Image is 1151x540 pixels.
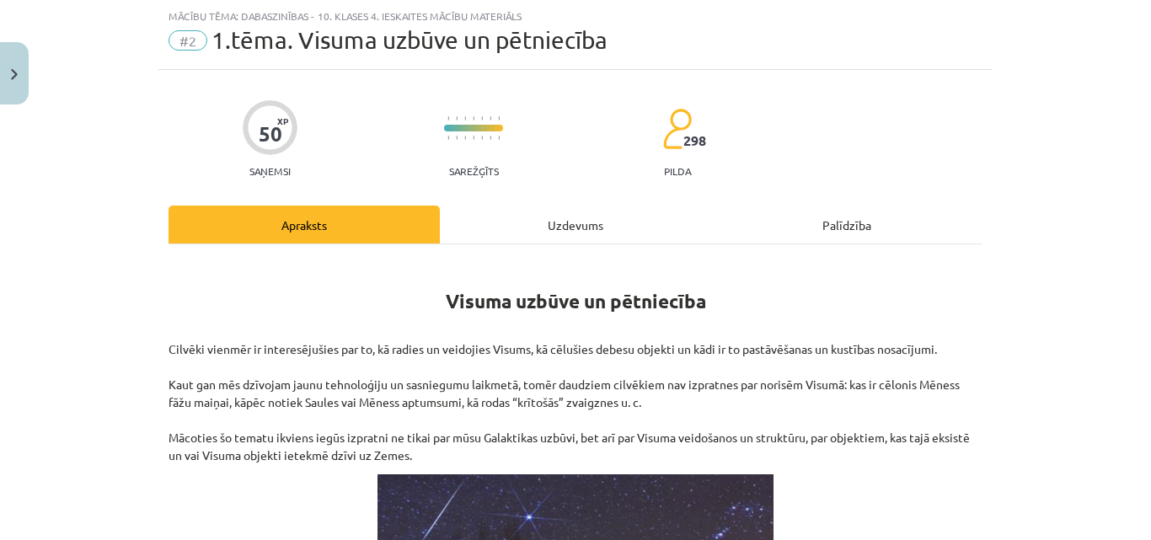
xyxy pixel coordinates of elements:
img: icon-short-line-57e1e144782c952c97e751825c79c345078a6d821885a25fce030b3d8c18986b.svg [473,136,474,140]
img: icon-short-line-57e1e144782c952c97e751825c79c345078a6d821885a25fce030b3d8c18986b.svg [447,136,449,140]
img: icon-short-line-57e1e144782c952c97e751825c79c345078a6d821885a25fce030b3d8c18986b.svg [456,136,458,140]
img: students-c634bb4e5e11cddfef0936a35e636f08e4e9abd3cc4e673bd6f9a4125e45ecb1.svg [662,108,692,150]
img: icon-short-line-57e1e144782c952c97e751825c79c345078a6d821885a25fce030b3d8c18986b.svg [473,116,474,120]
p: Cilvēki vienmēr ir interesējušies par to, kā radies un veidojies Visums, kā cēlušies debesu objek... [169,340,982,464]
img: icon-short-line-57e1e144782c952c97e751825c79c345078a6d821885a25fce030b3d8c18986b.svg [481,136,483,140]
div: 50 [259,122,282,146]
p: Saņemsi [243,165,297,177]
div: Uzdevums [440,206,711,243]
img: icon-short-line-57e1e144782c952c97e751825c79c345078a6d821885a25fce030b3d8c18986b.svg [464,136,466,140]
div: Palīdzība [711,206,982,243]
img: icon-short-line-57e1e144782c952c97e751825c79c345078a6d821885a25fce030b3d8c18986b.svg [498,116,500,120]
p: Sarežģīts [449,165,499,177]
span: #2 [169,30,207,51]
strong: Visuma uzbūve un pētniecība [446,289,706,313]
span: 298 [683,133,706,148]
span: XP [277,116,288,126]
img: icon-short-line-57e1e144782c952c97e751825c79c345078a6d821885a25fce030b3d8c18986b.svg [490,136,491,140]
span: 1.tēma. Visuma uzbūve un pētniecība [211,26,608,54]
img: icon-close-lesson-0947bae3869378f0d4975bcd49f059093ad1ed9edebbc8119c70593378902aed.svg [11,69,18,80]
p: pilda [664,165,691,177]
img: icon-short-line-57e1e144782c952c97e751825c79c345078a6d821885a25fce030b3d8c18986b.svg [498,136,500,140]
div: Mācību tēma: Dabaszinības - 10. klases 4. ieskaites mācību materiāls [169,10,982,22]
img: icon-short-line-57e1e144782c952c97e751825c79c345078a6d821885a25fce030b3d8c18986b.svg [447,116,449,120]
img: icon-short-line-57e1e144782c952c97e751825c79c345078a6d821885a25fce030b3d8c18986b.svg [464,116,466,120]
img: icon-short-line-57e1e144782c952c97e751825c79c345078a6d821885a25fce030b3d8c18986b.svg [481,116,483,120]
img: icon-short-line-57e1e144782c952c97e751825c79c345078a6d821885a25fce030b3d8c18986b.svg [490,116,491,120]
img: icon-short-line-57e1e144782c952c97e751825c79c345078a6d821885a25fce030b3d8c18986b.svg [456,116,458,120]
div: Apraksts [169,206,440,243]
